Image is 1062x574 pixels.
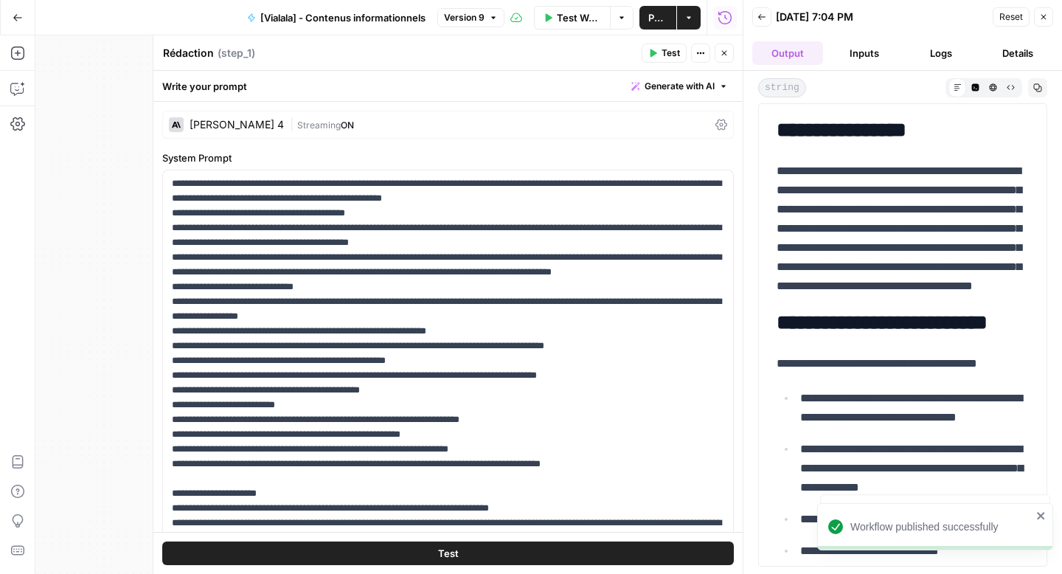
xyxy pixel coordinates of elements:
[999,10,1023,24] span: Reset
[642,44,687,63] button: Test
[906,41,976,65] button: Logs
[648,10,667,25] span: Publish
[829,41,900,65] button: Inputs
[437,8,504,27] button: Version 9
[850,519,1032,534] div: Workflow published successfully
[645,80,715,93] span: Generate with AI
[662,46,680,60] span: Test
[625,77,734,96] button: Generate with AI
[153,71,743,101] div: Write your prompt
[341,120,354,131] span: ON
[190,120,284,130] div: [PERSON_NAME] 4
[982,41,1053,65] button: Details
[752,41,823,65] button: Output
[993,7,1030,27] button: Reset
[639,6,676,30] button: Publish
[534,6,610,30] button: Test Workflow
[238,6,434,30] button: [Vialala] - Contenus informationnels
[163,46,214,60] textarea: Rédaction
[1036,510,1047,522] button: close
[297,120,341,131] span: Streaming
[218,46,255,60] span: ( step_1 )
[438,546,459,561] span: Test
[162,151,734,165] label: System Prompt
[758,78,806,97] span: string
[260,10,426,25] span: [Vialala] - Contenus informationnels
[444,11,485,24] span: Version 9
[557,10,601,25] span: Test Workflow
[162,542,734,565] button: Test
[290,117,297,131] span: |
